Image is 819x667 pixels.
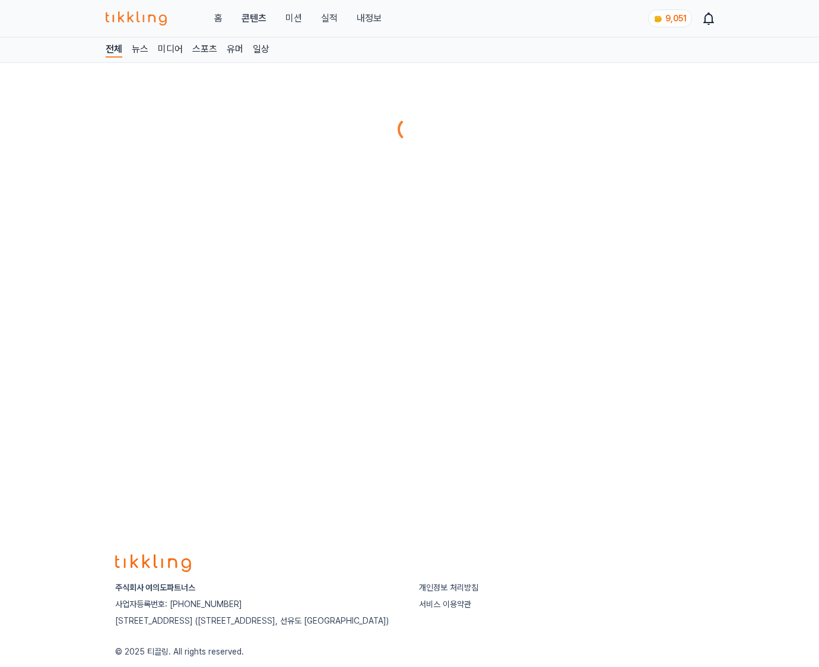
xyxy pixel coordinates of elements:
a: 미디어 [158,42,183,58]
a: 스포츠 [192,42,217,58]
a: 개인정보 처리방침 [419,583,478,592]
img: logo [115,554,191,572]
a: coin 9,051 [648,9,690,27]
button: 미션 [285,11,302,26]
a: 서비스 이용약관 [419,599,471,609]
a: 홈 [214,11,223,26]
a: 실적 [321,11,338,26]
img: coin [653,14,663,24]
p: 사업자등록번호: [PHONE_NUMBER] [115,598,400,610]
p: © 2025 티끌링. All rights reserved. [115,646,704,658]
a: 전체 [106,42,122,58]
img: 티끌링 [106,11,167,26]
a: 유머 [227,42,243,58]
a: 뉴스 [132,42,148,58]
a: 일상 [253,42,269,58]
span: 9,051 [665,14,687,23]
a: 콘텐츠 [242,11,266,26]
a: 내정보 [357,11,382,26]
p: 주식회사 여의도파트너스 [115,582,400,593]
p: [STREET_ADDRESS] ([STREET_ADDRESS], 선유도 [GEOGRAPHIC_DATA]) [115,615,400,627]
